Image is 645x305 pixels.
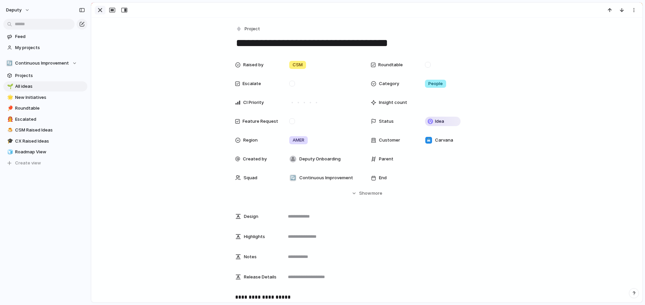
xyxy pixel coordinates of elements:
span: Feature Request [243,118,278,125]
a: 👨‍🚒Escalated [3,114,87,124]
span: deputy [6,7,21,13]
div: 🔄 [6,60,13,67]
span: Raised by [243,62,263,68]
span: End [379,175,387,181]
span: Roundtable [378,62,403,68]
span: Project [245,26,260,32]
span: Deputy Onboarding [299,156,341,162]
button: 🎓 [6,138,13,145]
a: 🌟New Initiatives [3,92,87,103]
div: 👨‍🚒 [7,115,12,123]
span: Status [379,118,394,125]
span: CI Priority [243,99,264,106]
span: more [372,190,382,197]
span: Feed [15,33,85,40]
span: Customer [379,137,400,144]
a: Feed [3,32,87,42]
a: Projects [3,71,87,81]
span: Parent [379,156,393,162]
div: 🌟 [7,93,12,101]
button: 🍮 [6,127,13,134]
div: 🧊 [7,148,12,156]
span: Escalate [243,80,261,87]
span: Continuous Improvement [15,60,69,67]
span: Category [379,80,399,87]
a: My projects [3,43,87,53]
button: 🧊 [6,149,13,155]
span: Carvana [435,137,453,144]
button: deputy [3,5,33,15]
a: 🌱All ideas [3,81,87,91]
span: Insight count [379,99,407,106]
button: 🌟 [6,94,13,101]
span: Roadmap View [15,149,85,155]
span: Design [244,213,258,220]
span: Idea [435,118,444,125]
span: Escalated [15,116,85,123]
div: 🌱 [7,83,12,90]
span: Show [359,190,371,197]
a: 🏓Roundtable [3,103,87,113]
span: CSM [293,62,303,68]
span: New Initiatives [15,94,85,101]
span: My projects [15,44,85,51]
span: Projects [15,72,85,79]
span: CSM Raised Ideas [15,127,85,134]
span: Notes [244,254,257,260]
button: Showmore [235,187,499,199]
span: People [428,80,443,87]
div: 🍮 [7,126,12,134]
button: Project [234,24,262,34]
span: Release Details [244,274,276,280]
div: 🎓 [7,137,12,145]
span: Create view [15,160,41,166]
span: CX Raised Ideas [15,138,85,145]
button: Create view [3,158,87,168]
a: 🎓CX Raised Ideas [3,136,87,146]
div: 🏓 [7,105,12,112]
span: Roundtable [15,105,85,112]
span: Squad [244,175,257,181]
span: Region [243,137,258,144]
button: 👨‍🚒 [6,116,13,123]
span: Continuous Improvement [299,175,353,181]
span: Highlights [244,233,265,240]
button: 🌱 [6,83,13,90]
a: 🍮CSM Raised Ideas [3,125,87,135]
a: 🧊Roadmap View [3,147,87,157]
div: 🔄 [290,175,296,181]
span: AMER [293,137,304,144]
button: 🏓 [6,105,13,112]
span: All ideas [15,83,85,90]
button: 🔄Continuous Improvement [3,58,87,68]
span: Created by [243,156,267,162]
